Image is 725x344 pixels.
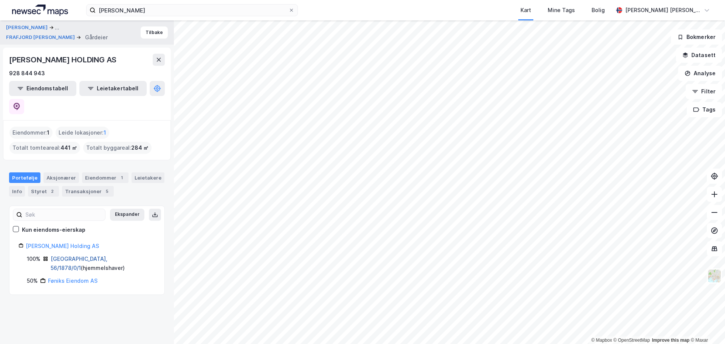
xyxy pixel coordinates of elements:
img: logo.a4113a55bc3d86da70a041830d287a7e.svg [12,5,68,16]
button: Datasett [676,48,722,63]
a: [PERSON_NAME] Holding AS [26,243,99,249]
a: Improve this map [652,338,689,343]
span: 1 [104,128,106,137]
div: [PERSON_NAME] HOLDING AS [9,54,118,66]
button: Ekspander [110,209,144,221]
div: Kontrollprogram for chat [687,308,725,344]
div: 100% [27,254,40,263]
div: Leide lokasjoner : [56,127,109,139]
a: Mapbox [591,338,612,343]
button: Analyse [678,66,722,81]
a: OpenStreetMap [613,338,650,343]
div: 2 [48,187,56,195]
div: Kart [521,6,531,15]
div: Styret [28,186,59,197]
div: Leietakere [132,172,164,183]
div: Mine Tags [548,6,575,15]
div: ... [55,23,59,32]
button: Bokmerker [671,29,722,45]
div: Eiendommer [82,172,129,183]
button: FRAFJORD [PERSON_NAME] [6,34,76,41]
div: Kun eiendoms-eierskap [22,225,85,234]
div: Gårdeier [85,33,108,42]
div: Bolig [592,6,605,15]
input: Søk på adresse, matrikkel, gårdeiere, leietakere eller personer [96,5,288,16]
div: Eiendommer : [9,127,53,139]
a: [GEOGRAPHIC_DATA], 56/1878/0/1 [51,256,107,271]
img: Z [707,269,722,283]
div: 50% [27,276,38,285]
div: 1 [118,174,125,181]
button: Leietakertabell [79,81,147,96]
div: Transaksjoner [62,186,114,197]
div: 928 844 943 [9,69,45,78]
div: Totalt byggareal : [83,142,152,154]
div: [PERSON_NAME] [PERSON_NAME] [625,6,701,15]
button: Tilbake [141,26,168,39]
button: Filter [686,84,722,99]
div: Info [9,186,25,197]
iframe: Chat Widget [687,308,725,344]
button: [PERSON_NAME] [6,23,49,32]
div: ( hjemmelshaver ) [51,254,155,273]
button: Tags [687,102,722,117]
span: 1 [47,128,50,137]
button: Eiendomstabell [9,81,76,96]
a: Føniks Eiendom AS [48,277,98,284]
div: Portefølje [9,172,40,183]
div: Aksjonærer [43,172,79,183]
span: 284 ㎡ [131,143,149,152]
span: 441 ㎡ [60,143,77,152]
div: Totalt tomteareal : [9,142,80,154]
input: Søk [22,209,105,220]
div: 5 [103,187,111,195]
